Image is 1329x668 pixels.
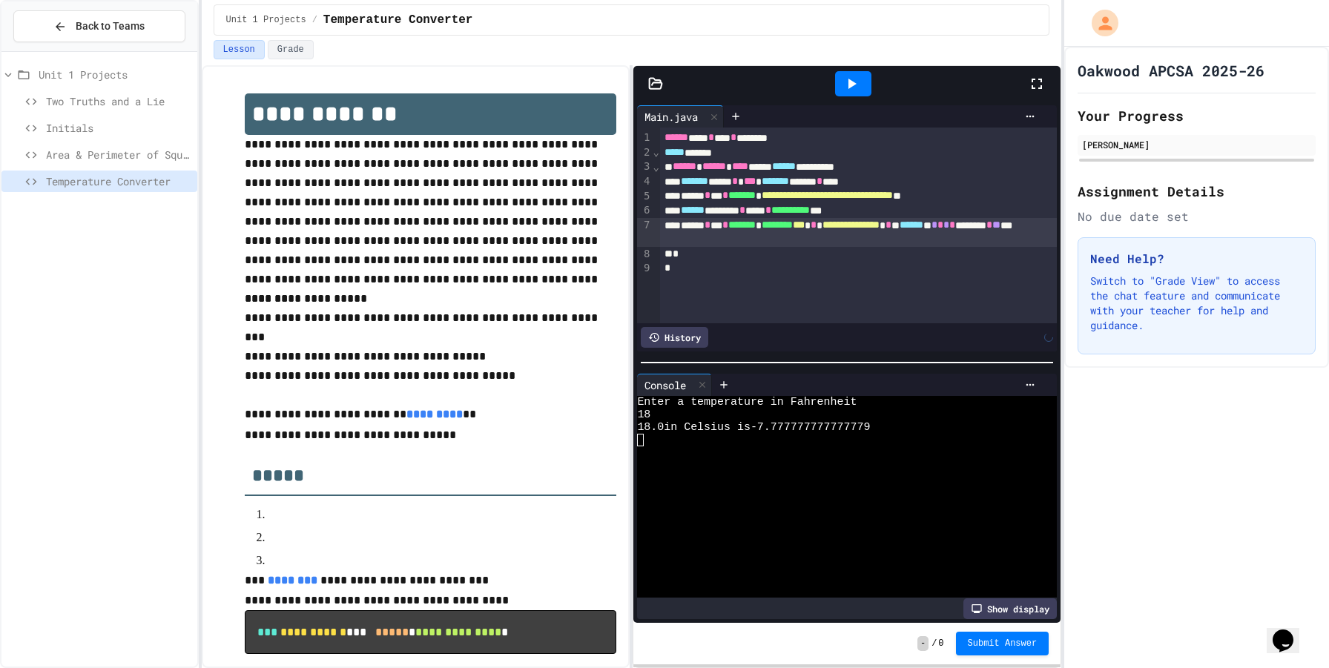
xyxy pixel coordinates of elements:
button: Submit Answer [956,632,1049,655]
div: [PERSON_NAME] [1082,138,1311,151]
div: Main.java [637,109,705,125]
button: Lesson [214,40,265,59]
span: Temperature Converter [323,11,473,29]
span: / [931,638,937,649]
button: Back to Teams [13,10,185,42]
div: 7 [637,218,652,247]
span: 18 [637,409,650,421]
span: Fold line [652,146,659,158]
h3: Need Help? [1090,250,1303,268]
span: Back to Teams [76,19,145,34]
div: 2 [637,145,652,160]
div: Console [637,374,712,396]
span: Enter a temperature in Fahrenheit [637,396,857,409]
span: Two Truths and a Lie [46,93,191,109]
button: Grade [268,40,314,59]
h2: Your Progress [1078,105,1316,126]
div: Show display [963,598,1057,619]
span: Unit 1 Projects [39,67,191,82]
div: 3 [637,159,652,174]
div: 8 [637,247,652,261]
span: Area & Perimeter of Square [46,147,191,162]
div: 9 [637,261,652,275]
span: - [917,636,929,651]
div: 4 [637,174,652,189]
span: 18.0in Celsius is-7.777777777777779 [637,421,870,434]
h1: Oakwood APCSA 2025-26 [1078,60,1264,81]
p: Switch to "Grade View" to access the chat feature and communicate with your teacher for help and ... [1090,274,1303,333]
h2: Assignment Details [1078,181,1316,202]
div: Console [637,377,693,393]
div: No due date set [1078,208,1316,225]
div: 1 [637,130,652,145]
div: Main.java [637,105,724,128]
span: Initials [46,120,191,136]
span: Temperature Converter [46,173,191,189]
div: My Account [1076,6,1122,40]
iframe: chat widget [1267,609,1314,653]
span: / [312,14,317,26]
div: 5 [637,189,652,204]
span: Fold line [652,161,659,173]
div: 6 [637,203,652,218]
span: Submit Answer [968,638,1038,649]
span: 0 [938,638,943,649]
span: Unit 1 Projects [226,14,306,26]
div: History [641,327,708,348]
